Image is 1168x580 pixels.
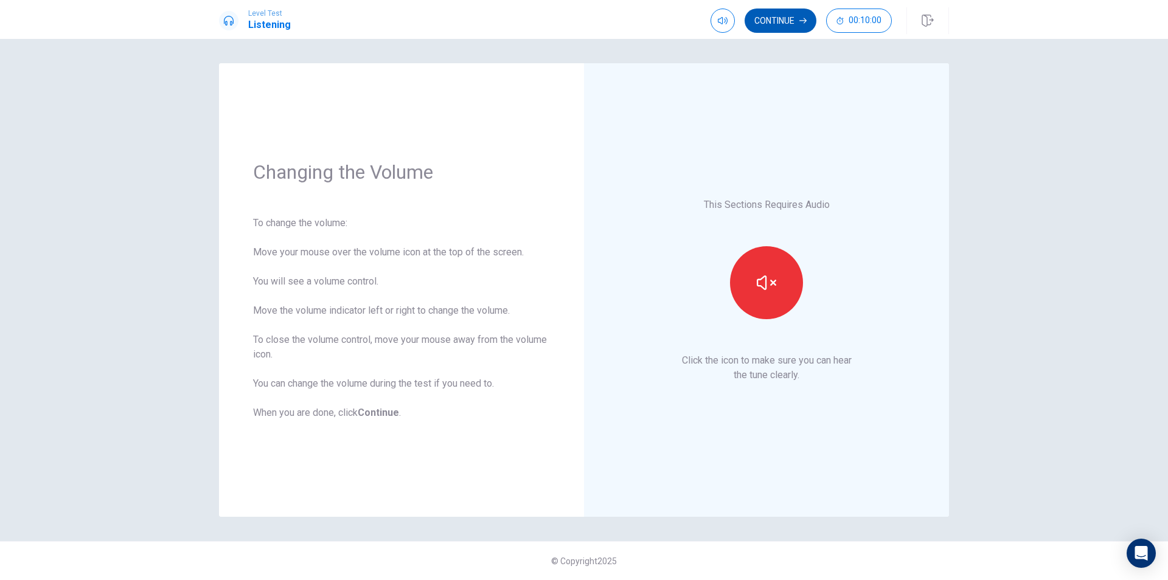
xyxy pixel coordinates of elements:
[682,353,852,382] p: Click the icon to make sure you can hear the tune clearly.
[849,16,881,26] span: 00:10:00
[358,407,399,418] b: Continue
[826,9,892,33] button: 00:10:00
[253,216,550,420] div: To change the volume: Move your mouse over the volume icon at the top of the screen. You will see...
[704,198,830,212] p: This Sections Requires Audio
[248,9,291,18] span: Level Test
[253,160,550,184] h1: Changing the Volume
[551,556,617,566] span: © Copyright 2025
[745,9,816,33] button: Continue
[248,18,291,32] h1: Listening
[1127,539,1156,568] div: Open Intercom Messenger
